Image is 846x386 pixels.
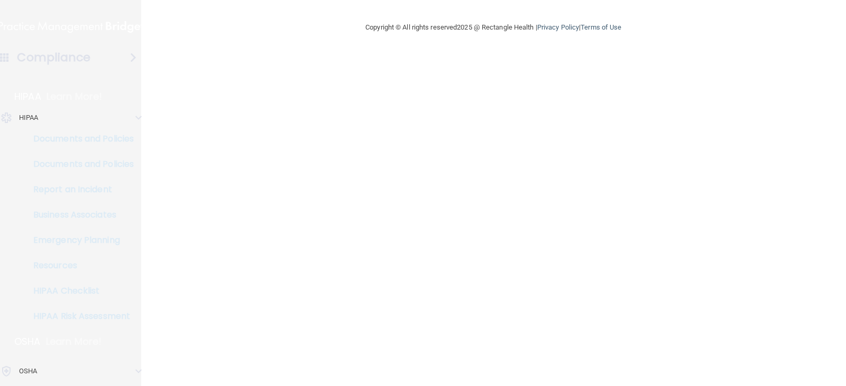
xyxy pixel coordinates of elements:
[7,235,151,246] p: Emergency Planning
[19,365,37,378] p: OSHA
[14,335,41,348] p: OSHA
[300,11,686,44] div: Copyright © All rights reserved 2025 @ Rectangle Health | |
[7,260,151,271] p: Resources
[7,184,151,195] p: Report an Incident
[19,111,39,124] p: HIPAA
[7,311,151,322] p: HIPAA Risk Assessment
[47,90,103,103] p: Learn More!
[46,335,102,348] p: Learn More!
[537,23,579,31] a: Privacy Policy
[17,50,90,65] h4: Compliance
[7,134,151,144] p: Documents and Policies
[7,210,151,220] p: Business Associates
[581,23,621,31] a: Terms of Use
[7,159,151,170] p: Documents and Policies
[14,90,41,103] p: HIPAA
[7,286,151,296] p: HIPAA Checklist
